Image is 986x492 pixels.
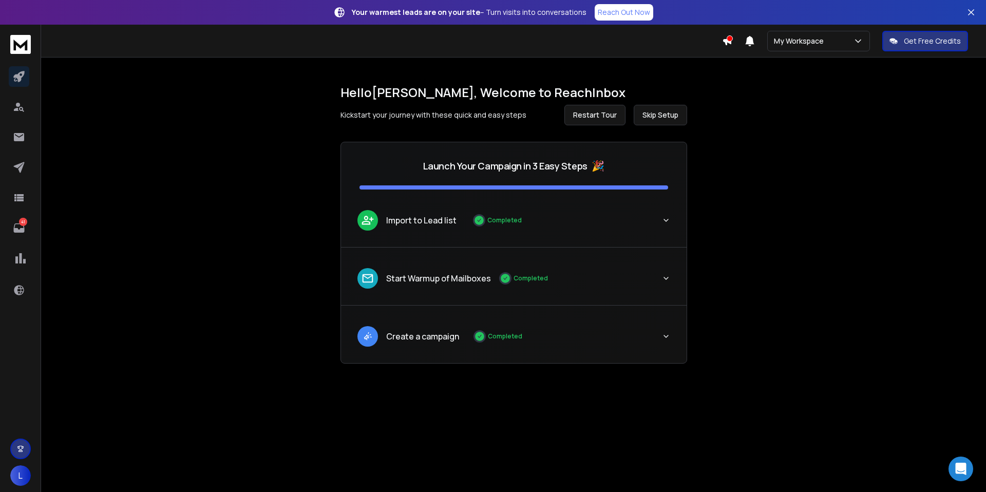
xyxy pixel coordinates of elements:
p: Reach Out Now [598,7,650,17]
p: My Workspace [774,36,828,46]
div: Open Intercom Messenger [949,457,973,481]
img: lead [361,272,374,285]
span: Skip Setup [642,110,678,120]
button: leadCreate a campaignCompleted [341,318,687,363]
p: Launch Your Campaign in 3 Easy Steps [423,159,587,173]
button: Restart Tour [564,105,625,125]
p: 41 [19,218,27,226]
button: L [10,465,31,486]
img: logo [10,35,31,54]
p: Completed [487,216,522,224]
strong: Your warmest leads are on your site [352,7,480,17]
button: Get Free Credits [882,31,968,51]
p: Create a campaign [386,330,459,343]
p: – Turn visits into conversations [352,7,586,17]
p: Get Free Credits [904,36,961,46]
img: lead [361,330,374,343]
button: leadStart Warmup of MailboxesCompleted [341,260,687,305]
a: 41 [9,218,29,238]
span: 🎉 [592,159,604,173]
button: leadImport to Lead listCompleted [341,202,687,247]
a: Reach Out Now [595,4,653,21]
p: Start Warmup of Mailboxes [386,272,491,285]
p: Import to Lead list [386,214,457,226]
button: Skip Setup [634,105,687,125]
h1: Hello [PERSON_NAME] , Welcome to ReachInbox [340,84,687,101]
p: Kickstart your journey with these quick and easy steps [340,110,526,120]
img: lead [361,214,374,226]
p: Completed [514,274,548,282]
p: Completed [488,332,522,340]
